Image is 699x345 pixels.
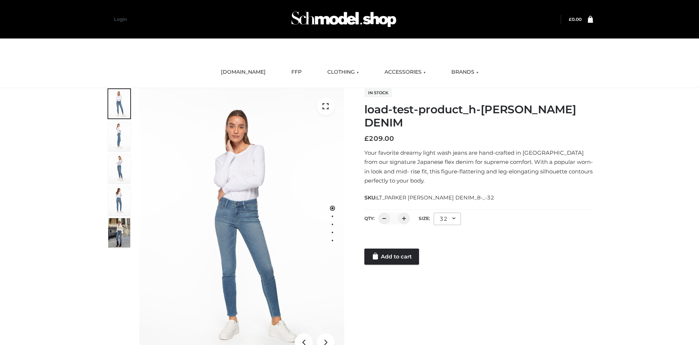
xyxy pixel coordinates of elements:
bdi: 209.00 [364,135,394,143]
img: 2001KLX-Ava-skinny-cove-4-scaled_4636a833-082b-4702-abec-fd5bf279c4fc.jpg [108,121,130,151]
img: 2001KLX-Ava-skinny-cove-1-scaled_9b141654-9513-48e5-b76c-3dc7db129200.jpg [108,89,130,118]
label: QTY: [364,216,375,221]
a: [DOMAIN_NAME] [215,64,271,80]
div: 32 [434,213,461,225]
a: CLOTHING [322,64,364,80]
span: £ [364,135,369,143]
a: BRANDS [446,64,484,80]
a: Login [114,16,127,22]
img: Bowery-Skinny_Cove-1.jpg [108,218,130,247]
img: 2001KLX-Ava-skinny-cove-3-scaled_eb6bf915-b6b9-448f-8c6c-8cabb27fd4b2.jpg [108,154,130,183]
span: LT_PARKER [PERSON_NAME] DENIM_8-_-32 [376,194,494,201]
span: SKU: [364,193,495,202]
img: Schmodel Admin 964 [289,5,399,34]
bdi: 0.00 [569,16,582,22]
span: £ [569,16,572,22]
img: 2001KLX-Ava-skinny-cove-2-scaled_32c0e67e-5e94-449c-a916-4c02a8c03427.jpg [108,186,130,215]
a: £0.00 [569,16,582,22]
a: ACCESSORIES [379,64,431,80]
a: Add to cart [364,249,419,265]
label: Size: [419,216,430,221]
a: FFP [286,64,307,80]
h1: load-test-product_h-[PERSON_NAME] DENIM [364,103,593,129]
span: In stock [364,88,392,97]
p: Your favorite dreamy light wash jeans are hand-crafted in [GEOGRAPHIC_DATA] from our signature Ja... [364,148,593,186]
